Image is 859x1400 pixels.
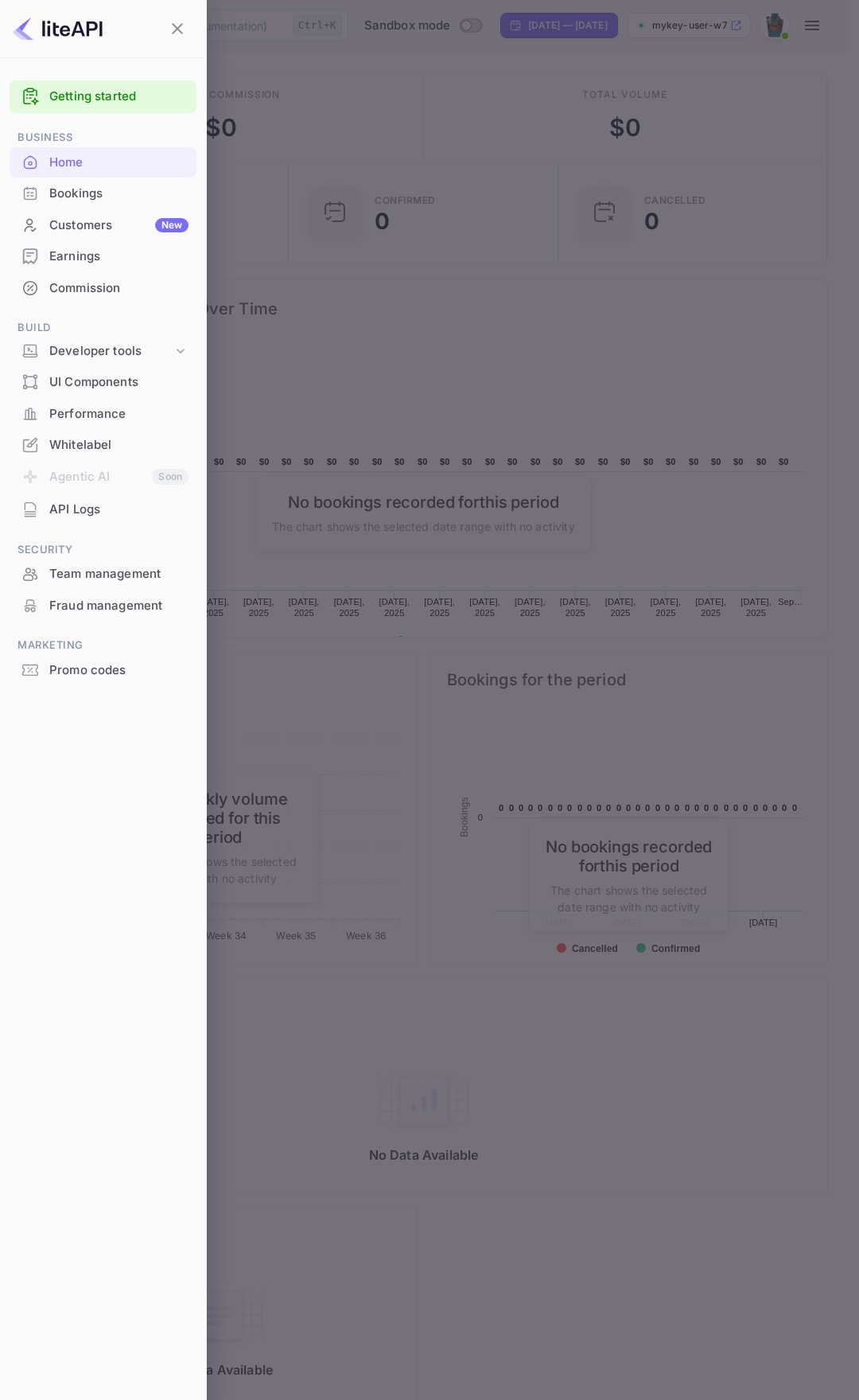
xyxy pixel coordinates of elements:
[49,373,189,392] div: UI Components
[10,494,196,525] div: API Logs
[13,16,103,41] img: LiteAPI logo
[10,367,196,396] a: UI Components
[155,218,189,232] div: New
[10,178,196,208] a: Bookings
[10,178,196,209] div: Bookings
[10,541,196,559] span: Security
[10,273,196,304] div: Commission
[10,129,196,146] span: Business
[10,210,196,241] div: CustomersNew
[10,430,196,461] div: Whitelabel
[49,436,189,454] div: Whitelabel
[10,273,196,302] a: Commission
[49,405,189,423] div: Performance
[49,661,189,680] div: Promo codes
[49,279,189,298] div: Commission
[10,80,196,113] div: Getting started
[10,210,196,240] a: CustomersNew
[49,185,189,203] div: Bookings
[49,565,189,583] div: Team management
[10,147,196,177] a: Home
[10,559,196,588] a: Team management
[10,494,196,524] a: API Logs
[49,248,189,266] div: Earnings
[10,147,196,178] div: Home
[49,154,189,172] div: Home
[10,655,196,686] div: Promo codes
[49,342,173,361] div: Developer tools
[49,216,189,235] div: Customers
[49,597,189,615] div: Fraud management
[10,319,196,337] span: Build
[10,241,196,271] a: Earnings
[49,501,189,519] div: API Logs
[10,430,196,459] a: Whitelabel
[10,367,196,398] div: UI Components
[10,637,196,654] span: Marketing
[49,88,189,106] a: Getting started
[10,399,196,430] div: Performance
[10,655,196,684] a: Promo codes
[10,559,196,590] div: Team management
[10,337,196,365] div: Developer tools
[10,591,196,622] div: Fraud management
[10,591,196,620] a: Fraud management
[10,399,196,428] a: Performance
[10,241,196,272] div: Earnings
